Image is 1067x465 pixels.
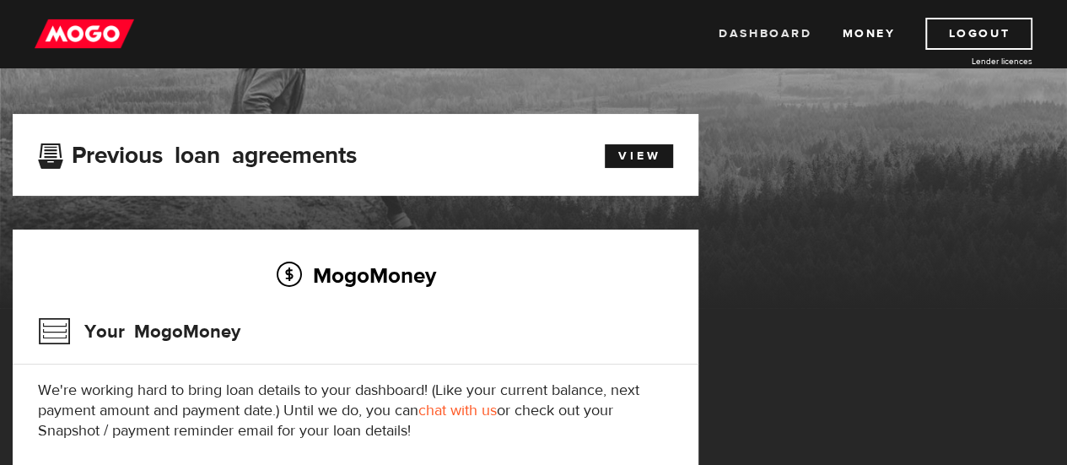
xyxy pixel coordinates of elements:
a: Logout [925,18,1032,50]
h1: MogoMoney [13,41,1054,76]
a: View [605,144,673,168]
img: mogo_logo-11ee424be714fa7cbb0f0f49df9e16ec.png [35,18,134,50]
a: Lender licences [906,55,1032,68]
a: chat with us [418,401,497,420]
a: Dashboard [719,18,811,50]
h2: MogoMoney [38,257,673,293]
h3: Previous loan agreements [38,142,357,164]
h3: Your MogoMoney [38,310,240,354]
p: We're working hard to bring loan details to your dashboard! (Like your current balance, next paym... [38,381,673,441]
a: Money [842,18,895,50]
